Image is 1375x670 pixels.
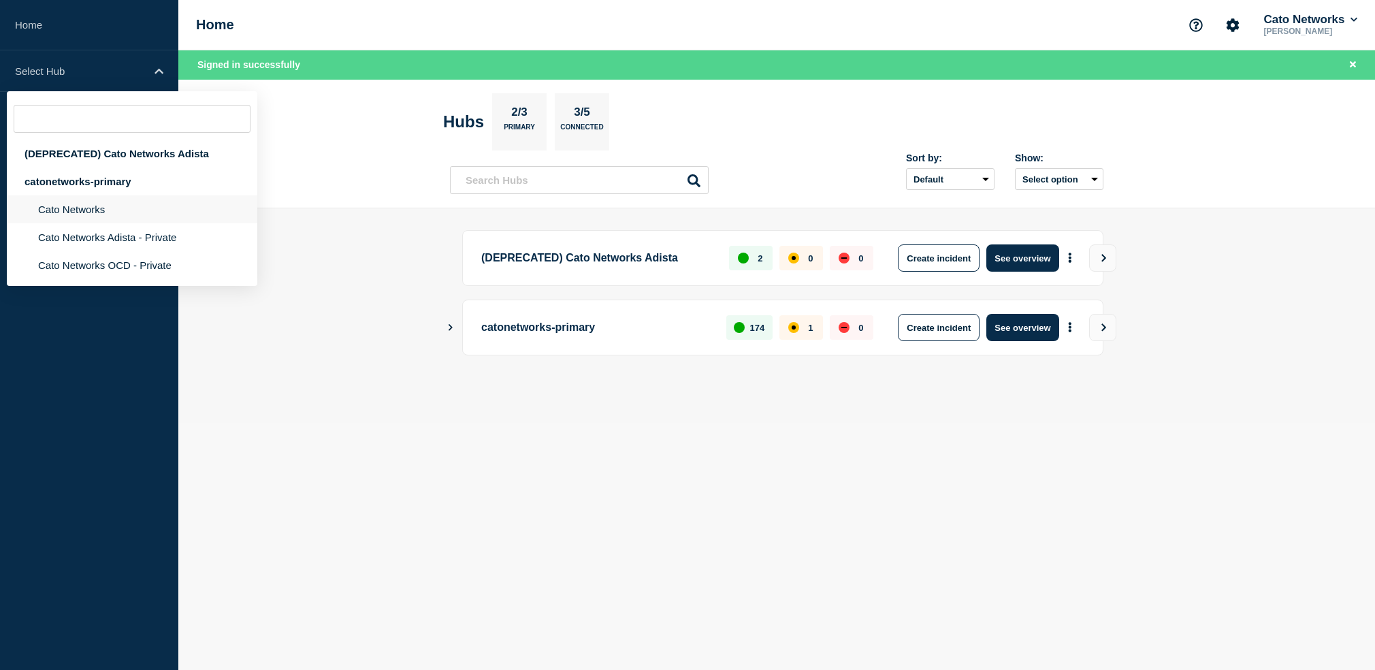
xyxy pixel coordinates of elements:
p: 3/5 [569,106,596,123]
h1: Home [196,17,234,33]
button: Create incident [898,314,980,341]
button: See overview [986,244,1058,272]
span: Signed in successfully [197,59,300,70]
div: down [839,322,850,333]
button: Create incident [898,244,980,272]
p: 0 [858,323,863,333]
p: Select Hub [15,65,146,77]
div: (DEPRECATED) Cato Networks Adista [7,140,257,167]
button: Support [1182,11,1210,39]
p: 2/3 [506,106,533,123]
p: 174 [750,323,765,333]
div: down [839,253,850,264]
p: Primary [504,123,535,138]
div: Sort by: [906,153,994,163]
button: Close banner [1344,57,1361,73]
div: up [738,253,749,264]
p: 2 [758,253,762,264]
p: catonetworks-primary [481,314,711,341]
button: Show Connected Hubs [447,323,454,333]
li: Cato Networks Adista - Private [7,223,257,251]
button: View [1089,244,1116,272]
button: Account settings [1218,11,1247,39]
h2: Hubs [443,112,484,131]
button: Cato Networks [1261,13,1360,27]
button: Select option [1015,168,1103,190]
p: [PERSON_NAME] [1261,27,1360,36]
input: Search Hubs [450,166,709,194]
select: Sort by [906,168,994,190]
div: affected [788,322,799,333]
div: affected [788,253,799,264]
div: catonetworks-primary [7,167,257,195]
div: Show: [1015,153,1103,163]
p: (DEPRECATED) Cato Networks Adista [481,244,713,272]
button: See overview [986,314,1058,341]
p: 0 [858,253,863,264]
button: View [1089,314,1116,341]
p: Connected [560,123,603,138]
li: Cato Networks OCD - Private [7,251,257,279]
p: 0 [808,253,813,264]
div: up [734,322,745,333]
button: More actions [1061,315,1079,340]
li: Cato Networks [7,195,257,223]
button: More actions [1061,246,1079,271]
p: 1 [808,323,813,333]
